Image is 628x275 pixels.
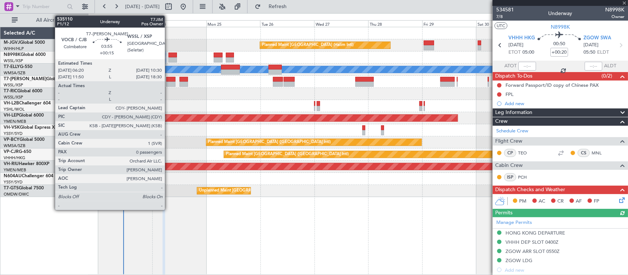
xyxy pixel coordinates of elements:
div: Planned Maint [GEOGRAPHIC_DATA] ([GEOGRAPHIC_DATA] Intl) [208,137,331,148]
span: 7/8 [496,14,514,20]
a: WSSL/XSP [4,94,23,100]
span: Crew [495,117,508,126]
div: Underway [549,10,572,18]
span: Leg Information [495,108,532,117]
span: N8998K [551,23,570,31]
a: WMSA/SZB [4,70,25,76]
span: VH-LEP [4,113,19,118]
span: (0/2) [602,72,612,80]
div: Sun 24 [152,20,206,27]
span: VH-L2B [4,101,19,106]
a: VHHH/HKG [4,155,25,161]
a: PCH [518,174,535,181]
div: [DATE] [89,15,102,21]
span: [DATE] - [DATE] [125,3,160,10]
div: Sat 23 [98,20,152,27]
button: All Aircraft [8,14,80,26]
span: ALDT [604,63,616,70]
span: ZGOW SWA [583,35,611,42]
span: FP [594,198,599,205]
a: YSSY/SYD [4,179,22,185]
a: VH-VSKGlobal Express XRS [4,125,60,130]
span: 05:50 [583,49,595,56]
div: Add new [505,100,624,107]
a: YMEN/MEB [4,167,26,173]
span: T7-RIC [4,89,17,93]
span: VP-CJR [4,150,19,154]
span: T7-GTS [4,186,19,190]
span: VH-RIU [4,162,19,166]
span: [DATE] [508,42,524,49]
div: FPL [505,91,514,97]
span: ELDT [597,49,609,56]
span: VHHH HKG [508,35,535,42]
a: OMDW/DWC [4,192,29,197]
a: VH-LEPGlobal 6000 [4,113,44,118]
div: ISP [504,173,516,181]
span: Dispatch Checks and Weather [495,186,565,194]
a: T7-GTSGlobal 7500 [4,186,44,190]
span: PM [519,198,526,205]
div: Planned Maint [GEOGRAPHIC_DATA] ([GEOGRAPHIC_DATA] Intl) [226,149,349,160]
a: MNL [592,150,608,156]
span: AF [576,198,582,205]
a: WMSA/SZB [4,143,25,149]
a: YMEN/MEB [4,119,26,124]
a: VP-BCYGlobal 5000 [4,137,45,142]
a: WIHH/HLP [4,46,24,51]
a: TEO [518,150,535,156]
span: ATOT [504,63,517,70]
a: VH-L2BChallenger 604 [4,101,51,106]
a: YSSY/SYD [4,131,22,136]
span: T7-ELLY [4,65,20,69]
div: CP [504,149,516,157]
a: VP-CJRG-650 [4,150,31,154]
div: Wed 27 [314,20,368,27]
span: Flight Crew [495,137,522,146]
a: T7-[PERSON_NAME]Global 7500 [4,77,71,81]
span: N8998K [4,53,21,57]
a: M-JGVJGlobal 5000 [4,40,45,45]
div: Forward Passport/ID copy of Chinese PAX [505,82,599,88]
span: 534581 [496,6,514,14]
div: Unplanned Maint [GEOGRAPHIC_DATA] (Seletar) [199,185,291,196]
a: VH-RIUHawker 800XP [4,162,49,166]
a: Schedule Crew [496,128,528,135]
input: Trip Number [22,1,65,12]
span: N604AU [4,174,22,178]
div: Planned Maint [GEOGRAPHIC_DATA] (Halim Intl) [262,40,354,51]
span: Refresh [262,4,293,9]
div: Thu 28 [368,20,422,27]
button: UTC [494,22,507,29]
div: Sat 30 [476,20,531,27]
span: M-JGVJ [4,40,20,45]
span: VH-VSK [4,125,20,130]
span: ETOT [508,49,521,56]
a: WSSL/XSP [4,82,23,88]
div: Tue 26 [260,20,314,27]
a: T7-ELLYG-550 [4,65,32,69]
span: N8998K [605,6,624,14]
span: 00:50 [553,40,565,48]
span: VP-BCY [4,137,19,142]
div: Mon 25 [206,20,260,27]
div: CS [578,149,590,157]
div: Fri 29 [422,20,476,27]
span: CR [557,198,564,205]
span: Dispatch To-Dos [495,72,532,81]
span: Cabin Crew [495,161,523,170]
span: AC [539,198,545,205]
span: [DATE] [583,42,599,49]
span: All Aircraft [19,18,78,23]
button: Refresh [251,1,295,12]
span: Owner [605,14,624,20]
span: 05:00 [522,49,534,56]
a: N604AUChallenger 604 [4,174,53,178]
a: N8998KGlobal 6000 [4,53,46,57]
a: T7-RICGlobal 6000 [4,89,42,93]
span: T7-[PERSON_NAME] [4,77,46,81]
a: YSHL/WOL [4,107,25,112]
a: WSSL/XSP [4,58,23,64]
